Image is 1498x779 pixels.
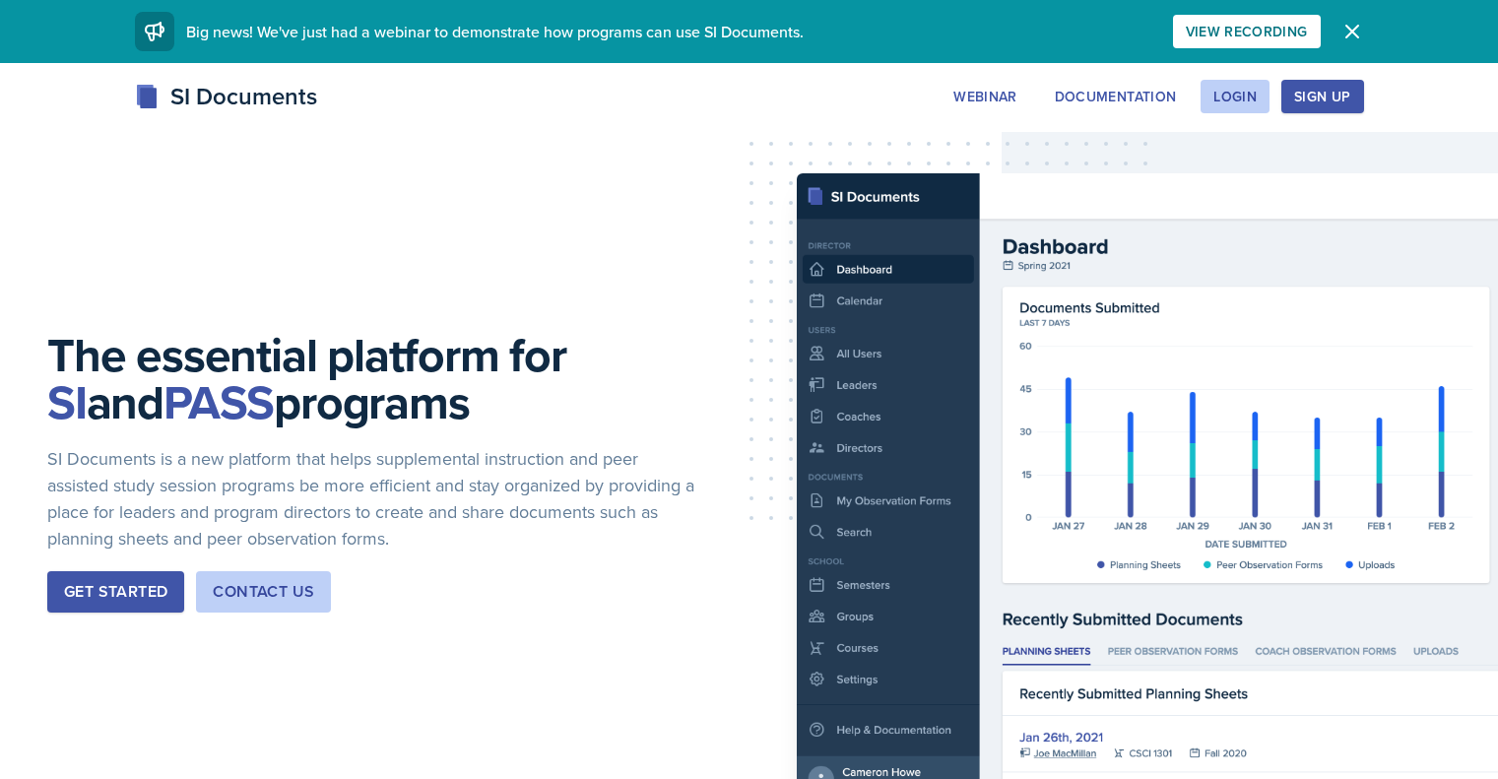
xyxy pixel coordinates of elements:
[1042,80,1190,113] button: Documentation
[1281,80,1363,113] button: Sign Up
[941,80,1029,113] button: Webinar
[1213,89,1257,104] div: Login
[64,580,167,604] div: Get Started
[196,571,331,613] button: Contact Us
[1201,80,1270,113] button: Login
[135,79,317,114] div: SI Documents
[1294,89,1350,104] div: Sign Up
[1186,24,1308,39] div: View Recording
[1055,89,1177,104] div: Documentation
[213,580,314,604] div: Contact Us
[186,21,804,42] span: Big news! We've just had a webinar to demonstrate how programs can use SI Documents.
[953,89,1016,104] div: Webinar
[1173,15,1321,48] button: View Recording
[47,571,184,613] button: Get Started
